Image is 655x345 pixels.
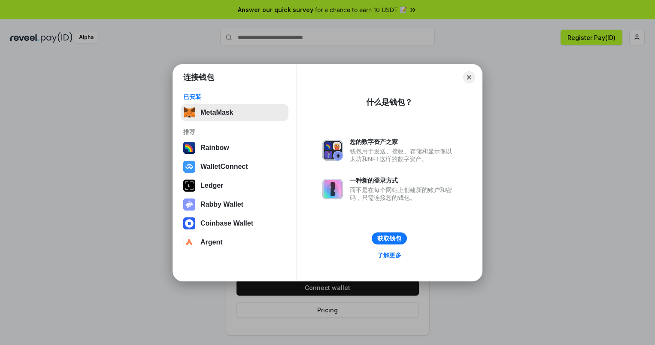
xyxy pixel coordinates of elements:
div: 而不是在每个网站上创建新的账户和密码，只需连接您的钱包。 [350,186,456,202]
div: Coinbase Wallet [200,220,253,227]
div: 您的数字资产之家 [350,138,456,146]
div: Argent [200,238,223,246]
div: 一种新的登录方式 [350,177,456,184]
div: 已安装 [183,93,286,101]
img: svg+xml,%3Csvg%20xmlns%3D%22http%3A%2F%2Fwww.w3.org%2F2000%2Fsvg%22%20fill%3D%22none%22%20viewBox... [322,140,343,161]
div: 钱包用于发送、接收、存储和显示像以太坊和NFT这样的数字资产。 [350,147,456,163]
button: 获取钱包 [372,232,407,244]
div: Rainbow [200,144,229,152]
img: svg+xml,%3Csvg%20xmlns%3D%22http%3A%2F%2Fwww.w3.org%2F2000%2Fsvg%22%20width%3D%2228%22%20height%3... [183,180,195,192]
img: svg+xml,%3Csvg%20fill%3D%22none%22%20height%3D%2233%22%20viewBox%3D%220%200%2035%2033%22%20width%... [183,107,195,119]
div: Ledger [200,182,223,189]
div: WalletConnect [200,163,248,171]
div: MetaMask [200,109,233,116]
button: Coinbase Wallet [181,215,288,232]
button: Rainbow [181,139,288,156]
button: Argent [181,234,288,251]
img: svg+xml,%3Csvg%20width%3D%2228%22%20height%3D%2228%22%20viewBox%3D%220%200%2028%2028%22%20fill%3D... [183,217,195,229]
h1: 连接钱包 [183,72,214,82]
img: svg+xml,%3Csvg%20width%3D%22120%22%20height%3D%22120%22%20viewBox%3D%220%200%20120%20120%22%20fil... [183,142,195,154]
div: 了解更多 [377,251,401,259]
img: svg+xml,%3Csvg%20width%3D%2228%22%20height%3D%2228%22%20viewBox%3D%220%200%2028%2028%22%20fill%3D... [183,236,195,248]
div: Rabby Wallet [200,201,243,208]
div: 什么是钱包？ [366,97,412,107]
img: svg+xml,%3Csvg%20xmlns%3D%22http%3A%2F%2Fwww.w3.org%2F2000%2Fsvg%22%20fill%3D%22none%22%20viewBox... [183,198,195,211]
button: Close [463,71,475,83]
button: Rabby Wallet [181,196,288,213]
img: svg+xml,%3Csvg%20width%3D%2228%22%20height%3D%2228%22%20viewBox%3D%220%200%2028%2028%22%20fill%3D... [183,161,195,173]
button: WalletConnect [181,158,288,175]
a: 了解更多 [372,250,406,261]
button: MetaMask [181,104,288,121]
img: svg+xml,%3Csvg%20xmlns%3D%22http%3A%2F%2Fwww.w3.org%2F2000%2Fsvg%22%20fill%3D%22none%22%20viewBox... [322,179,343,199]
button: Ledger [181,177,288,194]
div: 获取钱包 [377,235,401,242]
div: 推荐 [183,128,286,136]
